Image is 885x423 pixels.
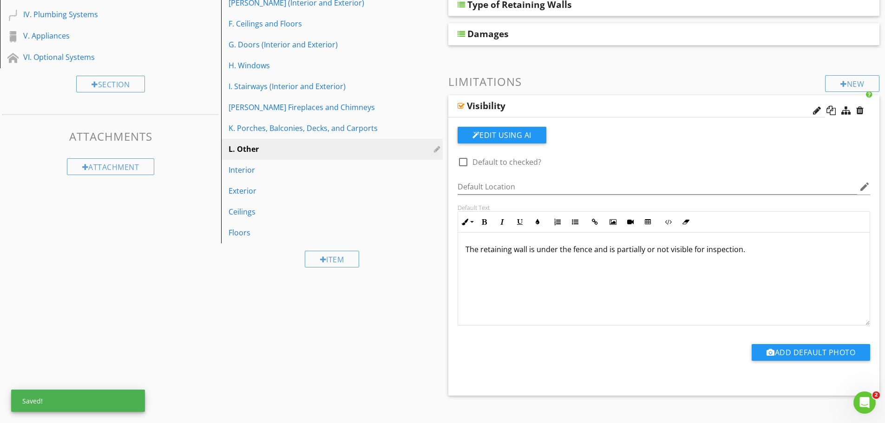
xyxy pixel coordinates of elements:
[752,344,870,361] button: Add Default Photo
[853,391,876,414] iframe: Intercom live chat
[229,102,403,113] div: [PERSON_NAME] Fireplaces and Chimneys
[529,213,546,231] button: Colors
[549,213,566,231] button: Ordered List
[677,213,695,231] button: Clear Formatting
[229,18,403,29] div: F. Ceilings and Floors
[229,123,403,134] div: K. Porches, Balconies, Decks, and Carports
[229,81,403,92] div: I. Stairways (Interior and Exterior)
[229,185,403,196] div: Exterior
[23,30,177,41] div: V. Appliances
[639,213,657,231] button: Insert Table
[467,28,509,39] div: Damages
[586,213,604,231] button: Insert Link (Ctrl+K)
[229,39,403,50] div: G. Doors (Interior and Exterior)
[511,213,529,231] button: Underline (Ctrl+U)
[458,179,858,195] input: Default Location
[659,213,677,231] button: Code View
[229,164,403,176] div: Interior
[23,52,177,63] div: VI. Optional Systems
[229,143,403,155] div: L. Other
[67,158,155,175] div: Attachment
[476,213,493,231] button: Bold (Ctrl+B)
[76,76,145,92] div: Section
[458,204,871,211] div: Default Text
[472,157,541,167] label: Default to checked?
[305,251,360,267] div: Item
[458,213,476,231] button: Inline Style
[229,60,403,71] div: H. Windows
[566,213,584,231] button: Unordered List
[493,213,511,231] button: Italic (Ctrl+I)
[859,181,870,192] i: edit
[622,213,639,231] button: Insert Video
[448,75,880,88] h3: Limitations
[872,391,880,399] span: 2
[465,244,863,255] p: The retaining wall is under the fence and is partially or not visible for inspection.
[229,227,403,238] div: Floors
[229,206,403,217] div: Ceilings
[11,390,145,412] div: Saved!
[23,9,177,20] div: IV. Plumbing Systems
[467,100,505,111] div: Visibility
[825,75,879,92] div: New
[458,127,546,143] button: Edit Using AI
